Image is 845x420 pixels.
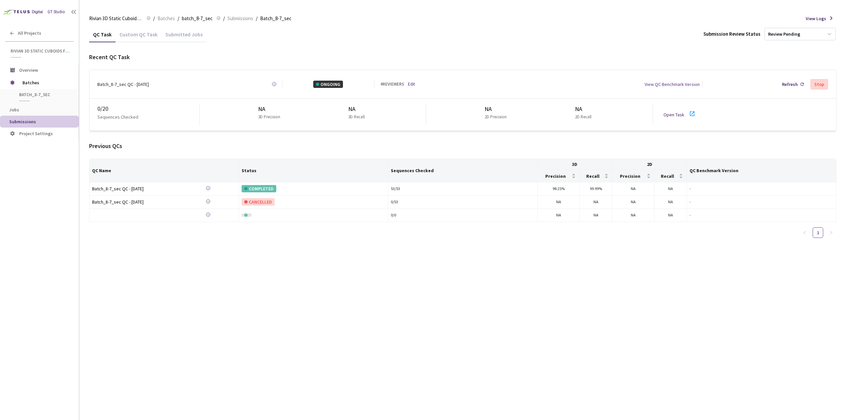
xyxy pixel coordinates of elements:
[156,15,176,22] a: Batches
[22,76,68,89] span: Batches
[655,170,687,182] th: Recall
[806,15,826,22] span: View Logs
[782,81,798,88] div: Refresh
[97,113,138,121] p: Sequences Checked
[538,159,612,170] th: 3D
[89,53,836,62] div: Recent QC Task
[48,9,65,15] div: GT Studio
[575,114,591,120] p: 2D Recall
[408,81,415,88] a: Edit
[97,81,149,88] div: Batch_8-7_sec QC - [DATE]
[92,198,185,206] div: Batch_8-7_sec QC - [DATE]
[391,199,535,205] div: 0 / 53
[813,228,823,238] a: 1
[538,209,580,222] td: NA
[92,185,185,193] a: Batch_8-7_sec QC - [DATE]
[242,198,275,206] div: CANCELLED
[540,173,570,179] span: Precision
[538,182,580,196] td: 98.25%
[813,227,823,238] li: 1
[612,170,654,182] th: Precision
[690,212,833,218] div: -
[89,159,239,182] th: QC Name
[239,159,389,182] th: Status
[226,15,254,22] a: Submissions
[657,173,678,179] span: Recall
[615,173,645,179] span: Precision
[391,186,535,192] div: 53 / 53
[826,227,836,238] li: Next Page
[380,81,404,88] div: 4 REVIEWERS
[799,227,810,238] li: Previous Page
[612,196,654,209] td: NA
[19,131,53,136] span: Project Settings
[18,30,41,36] span: All Projects
[391,212,535,218] div: 0 / 0
[690,199,833,205] div: -
[829,231,833,235] span: right
[538,196,580,209] td: NA
[116,31,161,42] div: Custom QC Task
[258,104,283,114] div: NA
[612,209,654,222] td: NA
[89,141,836,151] div: Previous QCs
[242,185,276,192] div: COMPLETED
[645,81,700,88] div: View QC Benchmark Version
[612,182,654,196] td: NA
[538,170,580,182] th: Precision
[575,104,594,114] div: NA
[9,119,36,125] span: Submissions
[388,159,538,182] th: Sequences Checked
[799,227,810,238] button: left
[690,186,833,192] div: -
[580,170,612,182] th: Recall
[9,107,19,113] span: Jobs
[11,48,70,54] span: Rivian 3D Static Cuboids fixed[2024-25]
[97,104,199,113] div: 0 / 20
[655,209,687,222] td: NA
[313,81,343,88] div: ONGOING
[19,67,38,73] span: Overview
[157,15,175,22] span: Batches
[655,196,687,209] td: NA
[814,82,824,87] div: Stop
[580,209,612,222] td: NA
[612,159,687,170] th: 2D
[260,15,291,22] span: Batch_8-7_sec
[178,15,179,22] li: /
[582,173,603,179] span: Recall
[161,31,207,42] div: Submitted Jobs
[803,231,807,235] span: left
[580,196,612,209] td: NA
[655,182,687,196] td: NA
[348,104,367,114] div: NA
[256,15,257,22] li: /
[227,15,253,22] span: Submissions
[485,114,507,120] p: 2D Precision
[768,31,800,37] div: Review Pending
[182,15,213,22] span: batch_8-7_sec
[153,15,155,22] li: /
[258,114,280,120] p: 3D Precision
[19,92,68,97] span: batch_8-7_sec
[663,112,684,118] a: Open Task
[348,114,365,120] p: 3D Recall
[89,31,116,42] div: QC Task
[826,227,836,238] button: right
[485,104,509,114] div: NA
[687,159,836,182] th: QC Benchmark Version
[89,15,143,22] span: Rivian 3D Static Cuboids fixed[2024-25]
[580,182,612,196] td: 99.99%
[223,15,225,22] li: /
[703,30,760,38] div: Submission Review Status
